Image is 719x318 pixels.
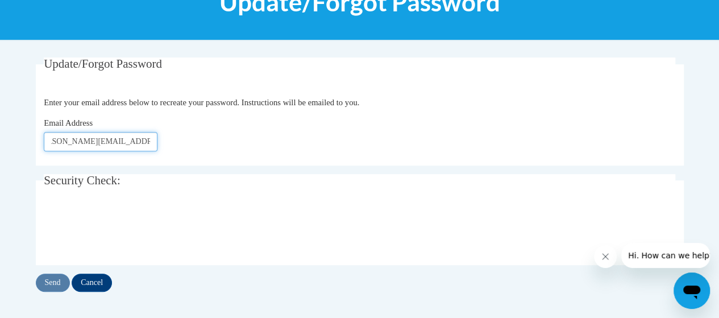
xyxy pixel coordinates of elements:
[621,243,710,268] iframe: Message from company
[674,272,710,309] iframe: Button to launch messaging window
[44,57,162,71] span: Update/Forgot Password
[44,98,359,107] span: Enter your email address below to recreate your password. Instructions will be emailed to you.
[72,274,112,292] input: Cancel
[44,207,217,251] iframe: reCAPTCHA
[7,8,92,17] span: Hi. How can we help?
[44,132,157,151] input: Email
[44,118,93,127] span: Email Address
[594,245,617,268] iframe: Close message
[44,174,120,187] span: Security Check:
